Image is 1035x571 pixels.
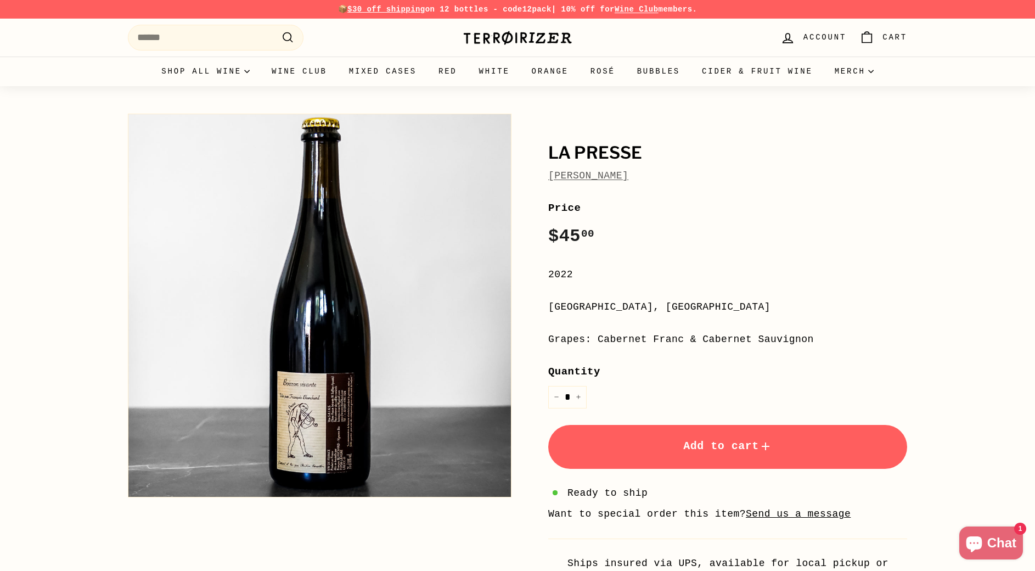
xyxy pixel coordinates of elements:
a: Cart [853,21,914,54]
a: Orange [521,57,580,86]
span: $45 [548,226,594,247]
li: Want to special order this item? [548,506,907,522]
a: Mixed Cases [338,57,428,86]
span: Account [803,31,846,43]
button: Increase item quantity by one [570,386,587,408]
div: 2022 [548,267,907,283]
a: [PERSON_NAME] [548,170,628,181]
span: $30 off shipping [347,5,425,14]
summary: Merch [824,57,885,86]
a: Wine Club [261,57,338,86]
a: Bubbles [626,57,691,86]
label: Price [548,200,907,216]
button: Reduce item quantity by one [548,386,565,408]
a: Wine Club [615,5,659,14]
a: Rosé [580,57,626,86]
a: Red [428,57,468,86]
a: Account [774,21,853,54]
summary: Shop all wine [150,57,261,86]
strong: 12pack [522,5,552,14]
input: quantity [548,386,587,408]
button: Add to cart [548,425,907,469]
a: Cider & Fruit Wine [691,57,824,86]
span: Ready to ship [567,485,648,501]
span: Cart [882,31,907,43]
a: Send us a message [746,508,851,519]
div: Primary [106,57,929,86]
span: Add to cart [683,440,772,452]
div: Grapes: Cabernet Franc & Cabernet Sauvignon [548,332,907,348]
inbox-online-store-chat: Shopify online store chat [956,527,1026,562]
div: [GEOGRAPHIC_DATA], [GEOGRAPHIC_DATA] [548,299,907,315]
p: 📦 on 12 bottles - code | 10% off for members. [128,3,907,15]
sup: 00 [581,228,594,240]
a: White [468,57,521,86]
label: Quantity [548,363,907,380]
h1: La Presse [548,144,907,163]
